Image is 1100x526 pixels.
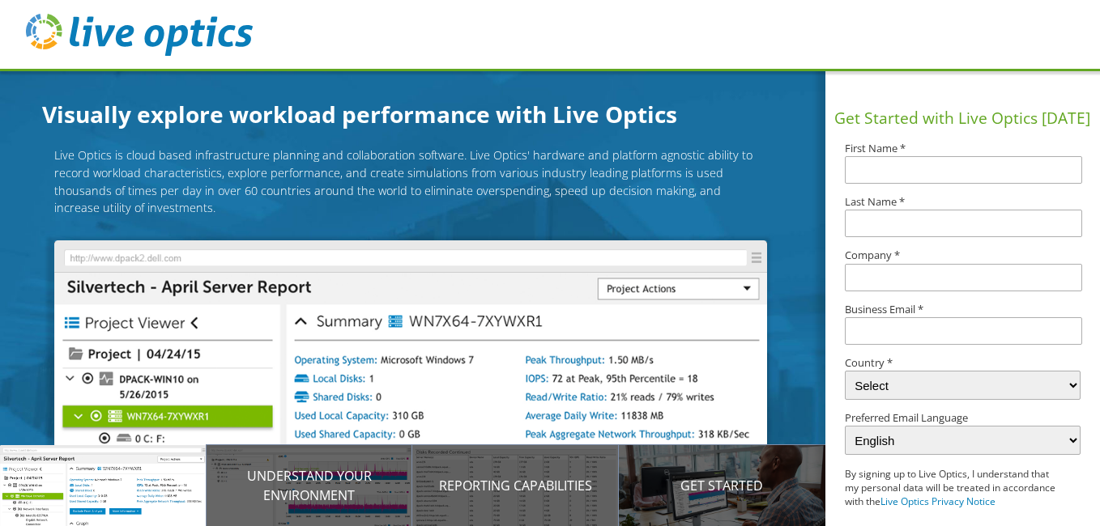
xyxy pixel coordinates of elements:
img: live_optics_svg.svg [26,14,253,56]
label: Preferred Email Language [845,413,1081,423]
label: First Name * [845,143,1081,154]
h1: Get Started with Live Optics [DATE] [832,107,1094,130]
h1: Visually explore workload performance with Live Optics [42,97,755,131]
p: Reporting Capabilities [412,476,619,495]
a: Live Optics Privacy Notice [880,494,996,508]
p: Understand your environment [207,466,413,505]
p: Get Started [619,476,825,495]
p: Live Optics is cloud based infrastructure planning and collaboration software. Live Optics' hardw... [54,146,767,216]
label: Company * [845,250,1081,261]
p: By signing up to Live Optics, I understand that my personal data will be treated in accordance wi... [845,468,1057,508]
label: Business Email * [845,304,1081,315]
label: Last Name * [845,197,1081,207]
label: Country * [845,358,1081,368]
